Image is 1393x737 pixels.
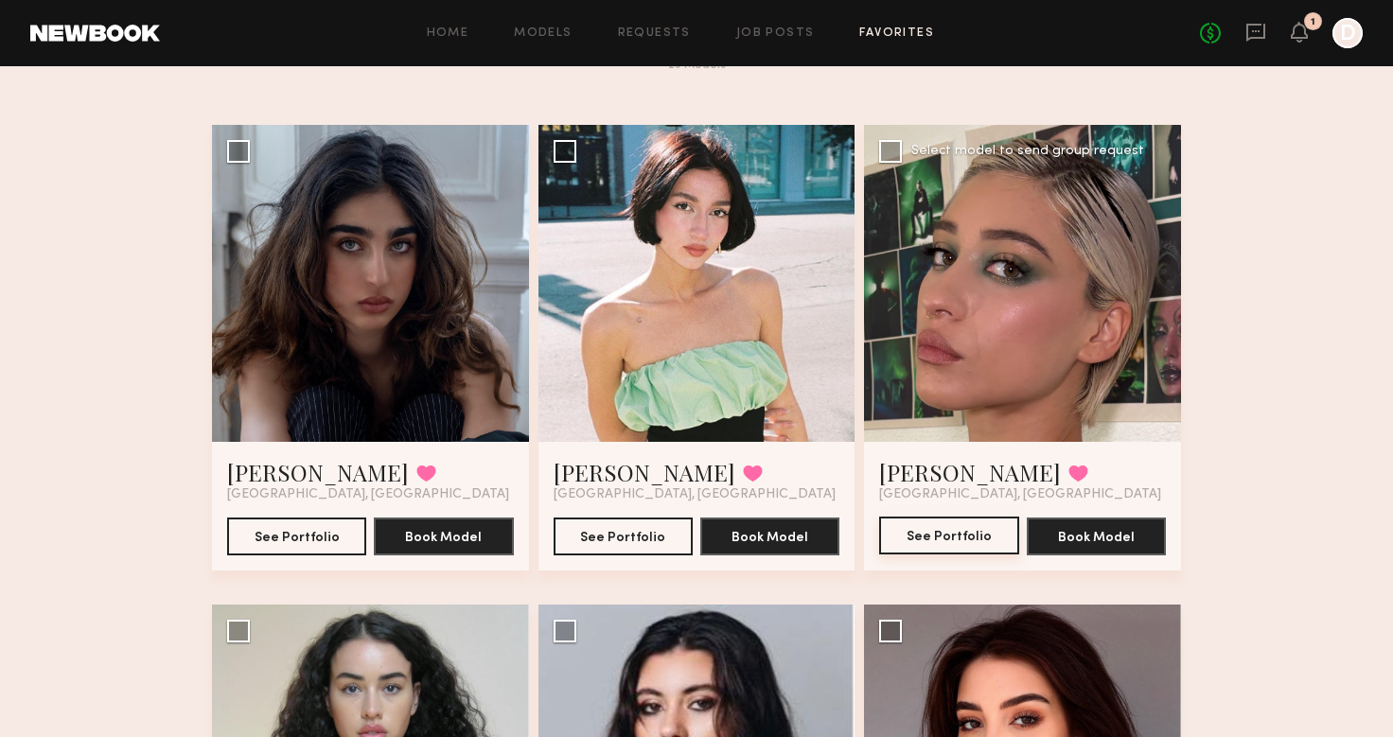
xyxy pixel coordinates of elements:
a: [PERSON_NAME] [554,457,735,487]
button: See Portfolio [554,518,693,555]
button: Book Model [700,518,839,555]
a: D [1332,18,1363,48]
button: Book Model [374,518,513,555]
a: Requests [618,27,691,40]
a: [PERSON_NAME] [879,457,1061,487]
div: Select model to send group request [911,145,1144,158]
a: Models [514,27,572,40]
a: Job Posts [736,27,815,40]
a: Favorites [859,27,934,40]
a: Home [427,27,469,40]
div: 1 [1311,17,1315,27]
span: [GEOGRAPHIC_DATA], [GEOGRAPHIC_DATA] [554,487,836,502]
span: [GEOGRAPHIC_DATA], [GEOGRAPHIC_DATA] [227,487,509,502]
span: [GEOGRAPHIC_DATA], [GEOGRAPHIC_DATA] [879,487,1161,502]
button: See Portfolio [879,517,1018,554]
a: Book Model [700,528,839,544]
button: See Portfolio [227,518,366,555]
button: Book Model [1027,518,1166,555]
a: Book Model [1027,528,1166,544]
a: Book Model [374,528,513,544]
a: See Portfolio [879,518,1018,555]
a: [PERSON_NAME] [227,457,409,487]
